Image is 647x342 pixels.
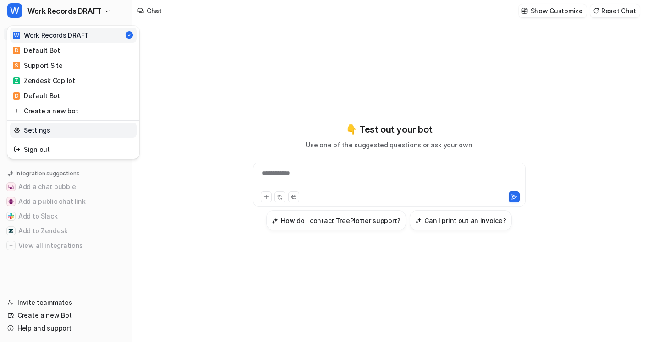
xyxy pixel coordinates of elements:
[13,77,20,84] span: Z
[14,145,20,154] img: reset
[13,47,20,54] span: D
[13,91,60,101] div: Default Bot
[14,125,20,135] img: reset
[14,106,20,116] img: reset
[13,61,63,70] div: Support Site
[7,26,139,159] div: WWork Records DRAFT
[7,3,22,18] span: W
[27,5,102,17] span: Work Records DRAFT
[10,103,137,118] a: Create a new bot
[13,30,89,40] div: Work Records DRAFT
[13,32,20,39] span: W
[13,76,75,85] div: Zendesk Copilot
[13,45,60,55] div: Default Bot
[13,62,20,69] span: S
[13,92,20,100] span: D
[10,142,137,157] a: Sign out
[10,123,137,138] a: Settings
